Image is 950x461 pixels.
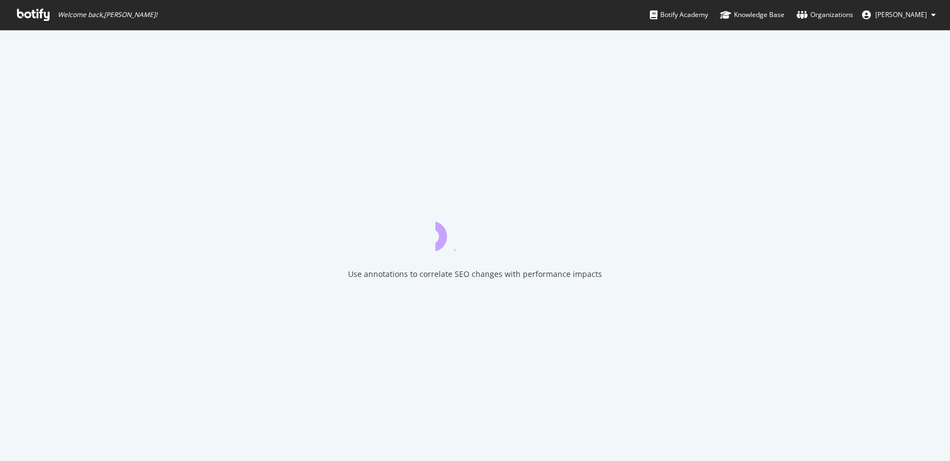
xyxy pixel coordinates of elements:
span: Welcome back, [PERSON_NAME] ! [58,10,157,19]
div: Organizations [797,9,853,20]
div: Botify Academy [650,9,708,20]
button: [PERSON_NAME] [853,6,945,24]
div: animation [435,212,515,251]
span: MIke Davis [875,10,927,19]
div: Use annotations to correlate SEO changes with performance impacts [348,269,602,280]
div: Knowledge Base [720,9,785,20]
